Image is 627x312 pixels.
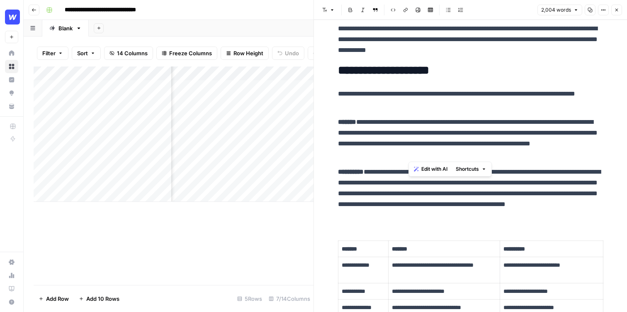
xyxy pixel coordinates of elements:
button: Workspace: Webflow [5,7,18,27]
div: 5 Rows [234,292,265,305]
button: Freeze Columns [156,47,217,60]
button: Help + Support [5,295,18,309]
span: Sort [77,49,88,57]
button: Add Row [34,292,74,305]
a: Learning Hub [5,282,18,295]
a: Insights [5,73,18,86]
span: Row Height [233,49,263,57]
button: 2,004 words [537,5,582,15]
button: Shortcuts [452,164,490,174]
button: Undo [272,47,304,60]
a: Opportunities [5,86,18,100]
button: Edit with AI [411,164,451,174]
button: Add 10 Rows [74,292,124,305]
a: Usage [5,269,18,282]
button: Filter [37,47,68,60]
span: Edit with AI [421,165,447,173]
a: Settings [5,255,18,269]
a: Browse [5,60,18,73]
span: Filter [42,49,56,57]
span: Shortcuts [456,165,479,173]
img: Webflow Logo [5,10,20,25]
span: Freeze Columns [169,49,212,57]
div: Blank [58,24,73,32]
button: Sort [72,47,101,60]
a: Your Data [5,100,18,113]
button: Row Height [221,47,269,60]
span: Undo [285,49,299,57]
span: Add Row [46,295,69,303]
a: Home [5,47,18,60]
a: Blank [42,20,89,37]
span: Add 10 Rows [86,295,119,303]
span: 14 Columns [117,49,148,57]
span: 2,004 words [541,6,571,14]
button: 14 Columns [104,47,153,60]
div: 7/14 Columns [265,292,313,305]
